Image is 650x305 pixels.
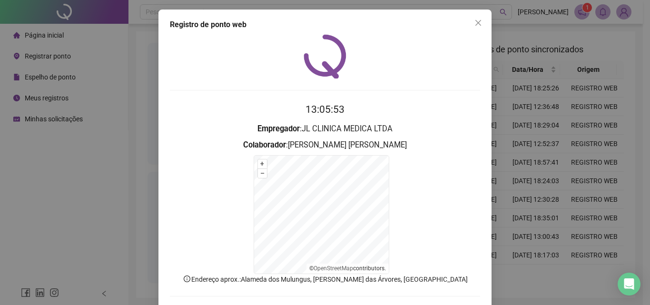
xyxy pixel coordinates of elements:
[258,159,267,168] button: +
[170,19,480,30] div: Registro de ponto web
[183,275,191,283] span: info-circle
[474,19,482,27] span: close
[170,139,480,151] h3: : [PERSON_NAME] [PERSON_NAME]
[243,140,286,149] strong: Colaborador
[304,34,346,79] img: QRPoint
[314,265,353,272] a: OpenStreetMap
[309,265,386,272] li: © contributors.
[618,273,640,295] div: Open Intercom Messenger
[258,169,267,178] button: –
[170,123,480,135] h3: : JL CLINICA MEDICA LTDA
[170,274,480,285] p: Endereço aprox. : Alameda dos Mulungus, [PERSON_NAME] das Árvores, [GEOGRAPHIC_DATA]
[305,104,345,115] time: 13:05:53
[471,15,486,30] button: Close
[257,124,300,133] strong: Empregador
